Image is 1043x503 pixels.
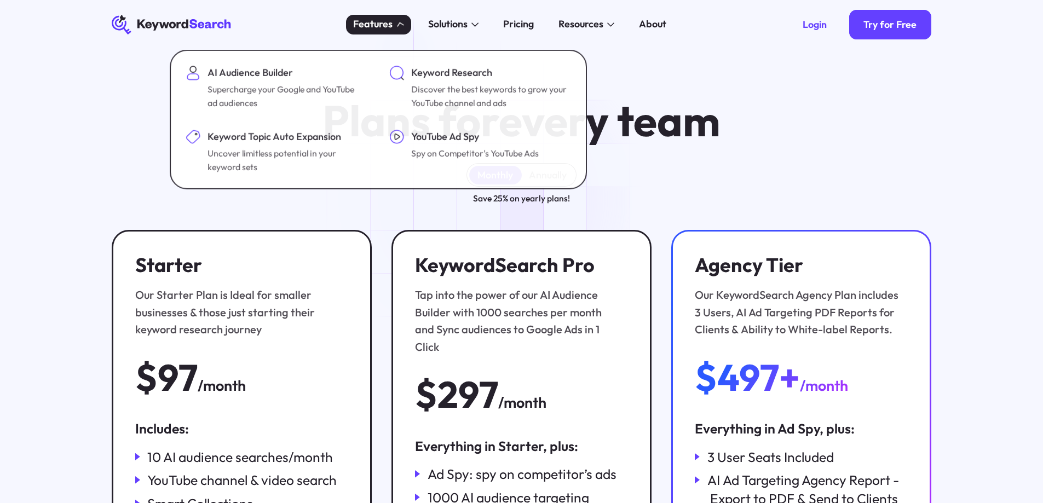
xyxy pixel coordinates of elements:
[499,94,721,147] span: every team
[208,146,365,173] div: Uncover limitless potential in your keyword sets
[412,129,539,144] div: YouTube Ad Spy
[496,15,541,34] a: Pricing
[147,471,337,489] div: YouTube channel & video search
[695,358,800,397] div: $497+
[412,65,569,80] div: Keyword Research
[147,448,333,466] div: 10 AI audience searches/month
[135,419,348,438] div: Includes:
[428,465,616,483] div: Ad Spy: spy on competitor’s ads
[208,129,365,144] div: Keyword Topic Auto Expansion
[803,19,827,31] div: Login
[632,15,674,34] a: About
[695,253,901,277] h3: Agency Tier
[412,83,569,109] div: Discover the best keywords to grow your YouTube channel and ads
[415,437,628,455] div: Everything in Starter, plus:
[695,419,908,438] div: Everything in Ad Spy, plus:
[498,391,546,414] div: /month
[415,253,621,277] h3: KeywordSearch Pro
[135,358,198,397] div: $97
[135,253,342,277] h3: Starter
[415,375,498,414] div: $297
[412,146,539,160] div: Spy on Competitor's YouTube Ads
[415,286,621,355] div: Tap into the power of our AI Audience Builder with 1000 searches per month and Sync audiences to ...
[382,122,579,181] a: YouTube Ad SpySpy on Competitor's YouTube Ads
[353,17,393,32] div: Features
[849,10,932,39] a: Try for Free
[800,374,848,397] div: /month
[178,122,375,181] a: Keyword Topic Auto ExpansionUncover limitless potential in your keyword sets
[428,17,468,32] div: Solutions
[639,17,666,32] div: About
[382,58,579,117] a: Keyword ResearchDiscover the best keywords to grow your YouTube channel and ads
[208,83,365,109] div: Supercharge your Google and YouTube ad audiences
[198,374,246,397] div: /month
[695,286,901,338] div: Our KeywordSearch Agency Plan includes 3 Users, AI Ad Targeting PDF Reports for Clients & Ability...
[135,286,342,338] div: Our Starter Plan is Ideal for smaller businesses & those just starting their keyword research jou...
[863,19,917,31] div: Try for Free
[178,58,375,117] a: AI Audience BuilderSupercharge your Google and YouTube ad audiences
[558,17,603,32] div: Resources
[473,192,570,205] div: Save 25% on yearly plans!
[707,448,834,466] div: 3 User Seats Included
[788,10,842,39] a: Login
[208,65,365,80] div: AI Audience Builder
[170,49,587,189] nav: Features
[503,17,534,32] div: Pricing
